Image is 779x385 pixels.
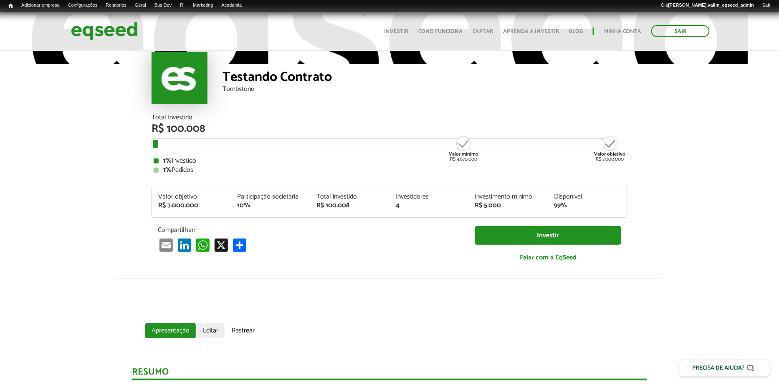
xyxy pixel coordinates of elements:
[223,86,627,93] div: Tombstone
[657,2,759,9] a: Olá[PERSON_NAME].valim_eqseed_admin
[152,114,627,121] div: Total Investido
[4,2,17,10] a: Início
[197,323,225,338] a: Editar
[475,194,542,200] div: Investimento mínimo
[152,123,627,134] div: R$ 100.008
[154,158,625,164] div: Investido
[569,29,583,34] a: Blog
[594,150,626,158] strong: Valor objetivo
[131,2,150,9] a: Geral
[475,202,542,209] div: R$ 5.000
[154,167,625,174] div: Pedidos
[396,194,463,200] div: Investidores
[554,202,621,209] div: 99%
[71,20,138,42] img: EqSeed
[158,226,463,234] p: Compartilhar:
[503,29,559,34] a: Aprenda a investir
[448,135,479,162] div: R$ 4.670.000
[158,202,225,209] div: R$ 7.000.000
[223,70,627,86] div: Testando Contrato
[163,155,172,166] strong: 1%
[163,164,172,176] strong: 1%
[396,202,463,209] div: 4
[176,238,193,252] a: LinkedIn
[668,3,754,8] strong: [PERSON_NAME].valim_eqseed_admin
[101,2,130,9] a: Relatórios
[158,238,175,252] a: Email
[189,2,217,9] a: Marketing
[473,29,493,34] a: Captar
[132,367,647,380] div: Resumo
[17,2,64,9] a: Adicionar empresa
[604,29,641,34] a: Minha conta
[145,323,196,338] a: Apresentação
[475,226,621,245] a: Investir
[150,2,176,9] a: Bus Dev
[316,202,383,209] div: R$ 100.008
[213,238,230,252] a: X
[8,3,13,9] span: Início
[64,2,102,9] a: Configurações
[176,2,189,9] a: RI
[594,135,626,162] div: R$ 7.000.000
[238,202,304,209] div: 10%
[316,194,383,200] div: Total investido
[554,194,621,200] div: Disponível
[418,29,463,34] a: Como funciona
[758,2,775,9] a: Sair
[449,150,478,158] strong: Valor mínimo
[225,323,261,338] a: Rastrear
[218,2,246,9] a: Academia
[231,238,248,252] a: Compartilhar
[651,25,710,37] a: Sair
[158,194,225,200] div: Valor objetivo
[238,194,304,200] div: Participação societária
[384,29,408,34] a: Investir
[475,249,621,266] a: Falar com a EqSeed
[195,238,211,252] a: WhatsApp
